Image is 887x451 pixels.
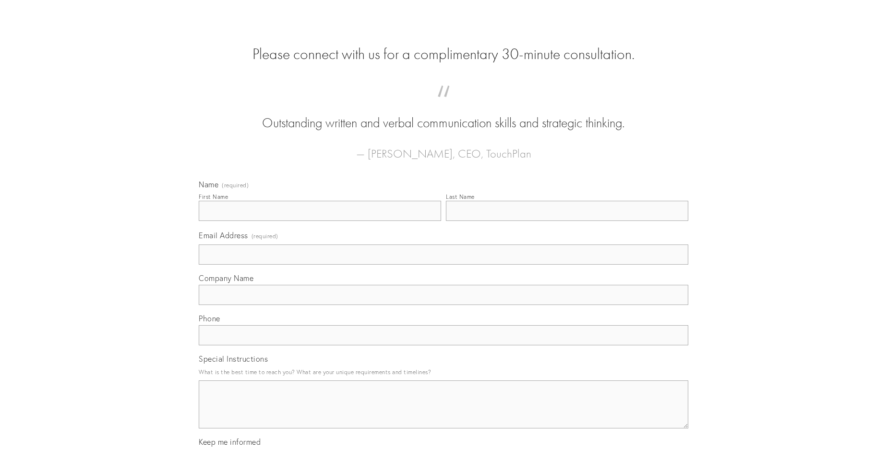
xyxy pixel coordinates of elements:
span: Special Instructions [199,354,268,364]
span: Phone [199,314,220,323]
div: Last Name [446,193,475,200]
h2: Please connect with us for a complimentary 30-minute consultation. [199,45,688,63]
span: Name [199,180,218,189]
blockquote: Outstanding written and verbal communication skills and strategic thinking. [214,95,673,133]
span: Email Address [199,231,248,240]
span: Company Name [199,273,253,283]
p: What is the best time to reach you? What are your unique requirements and timelines? [199,366,688,378]
div: First Name [199,193,228,200]
span: “ [214,95,673,114]
figcaption: — [PERSON_NAME], CEO, TouchPlan [214,133,673,163]
span: (required) [222,183,249,188]
span: Keep me informed [199,437,261,447]
span: (required) [252,230,278,243]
